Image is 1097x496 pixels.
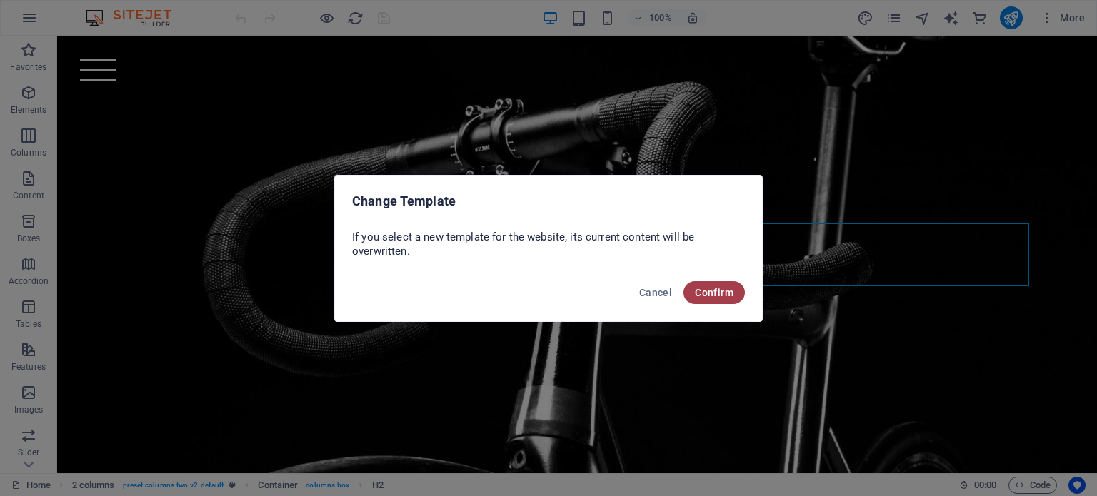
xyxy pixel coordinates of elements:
p: If you select a new template for the website, its current content will be overwritten. [352,230,745,258]
span: Confirm [695,287,733,298]
button: Cancel [633,281,678,304]
span: Cancel [639,287,672,298]
button: Confirm [683,281,745,304]
h2: Change Template [352,193,745,210]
